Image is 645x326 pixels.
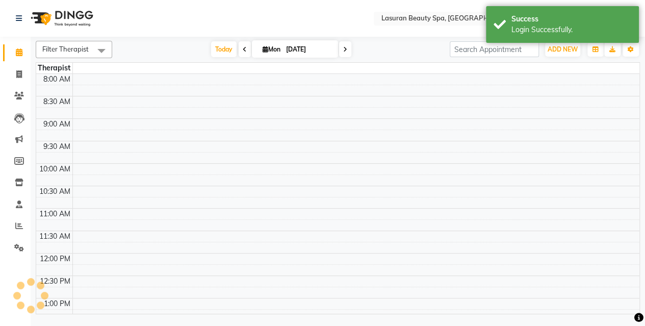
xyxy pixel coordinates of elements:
input: 2025-09-01 [283,42,334,57]
div: 8:30 AM [41,96,72,107]
img: logo [26,4,96,33]
button: ADD NEW [545,42,580,57]
div: 1:00 PM [42,298,72,309]
div: Login Successfully. [511,24,631,35]
span: Filter Therapist [42,45,89,53]
span: ADD NEW [548,45,578,53]
div: 9:30 AM [41,141,72,152]
input: Search Appointment [450,41,539,57]
div: 10:00 AM [37,164,72,174]
span: Today [211,41,237,57]
div: 12:00 PM [38,254,72,264]
div: Success [511,14,631,24]
div: 12:30 PM [38,276,72,287]
div: 11:00 AM [37,209,72,219]
div: 8:00 AM [41,74,72,85]
div: 9:00 AM [41,119,72,130]
div: 10:30 AM [37,186,72,197]
span: Mon [260,45,283,53]
div: 11:30 AM [37,231,72,242]
div: Therapist [36,63,72,73]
